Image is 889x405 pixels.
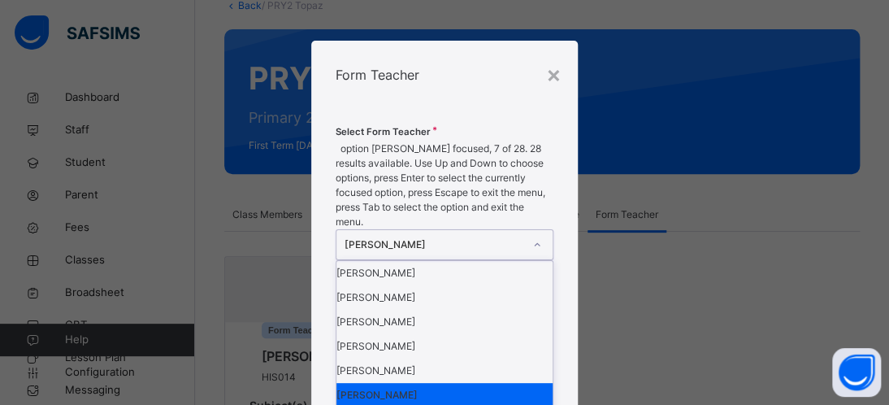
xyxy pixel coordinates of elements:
button: Open asap [832,348,881,397]
div: [PERSON_NAME] [336,285,553,310]
div: [PERSON_NAME] [336,310,553,334]
span: Form Teacher [336,67,419,83]
div: × [546,57,562,91]
span: Select Form Teacher [336,125,431,139]
span: option [PERSON_NAME] focused, 7 of 28. 28 results available. Use Up and Down to choose options, p... [336,142,545,228]
div: [PERSON_NAME] [336,261,553,285]
div: [PERSON_NAME] [345,237,523,252]
div: [PERSON_NAME] [336,334,553,359]
div: [PERSON_NAME] [336,359,553,383]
